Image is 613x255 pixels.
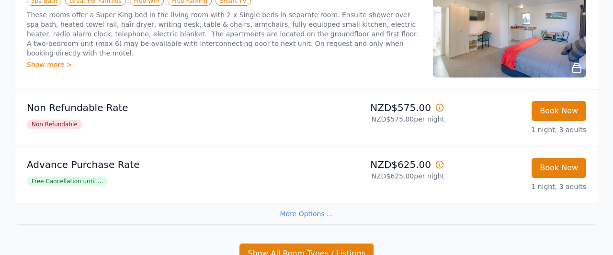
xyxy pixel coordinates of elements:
[27,120,82,129] span: Non Refundable
[15,203,598,224] div: More Options ...
[27,60,421,69] div: Show more >
[310,158,444,171] p: NZD$625.00
[310,101,444,114] p: NZD$575.00
[532,158,586,178] button: Book Now
[310,171,444,181] p: NZD$625.00 per night
[532,101,586,121] button: Book Now
[27,158,303,171] p: Advance Purchase Rate
[452,182,586,191] p: 1 night, 3 adults
[310,114,444,124] p: NZD$575.00 per night
[452,125,586,134] p: 1 night, 3 adults
[27,101,303,114] p: Non Refundable Rate
[27,10,421,58] p: These rooms offer a Super King bed in the living room with 2 x Single beds in separate room. Ensu...
[27,177,108,186] span: Free Cancellation until ...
